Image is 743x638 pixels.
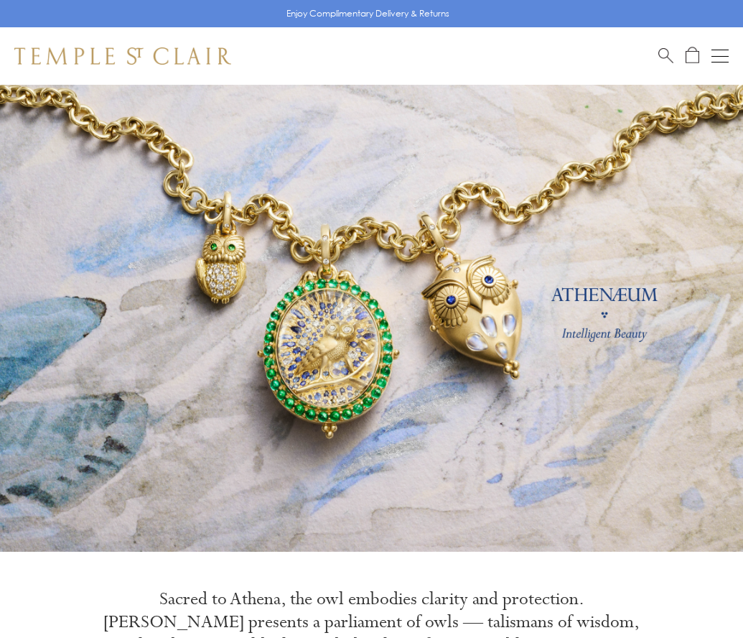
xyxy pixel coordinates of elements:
a: Search [658,47,673,65]
a: Open Shopping Bag [686,47,699,65]
p: Enjoy Complimentary Delivery & Returns [286,6,449,21]
img: Temple St. Clair [14,47,231,65]
button: Open navigation [711,47,729,65]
